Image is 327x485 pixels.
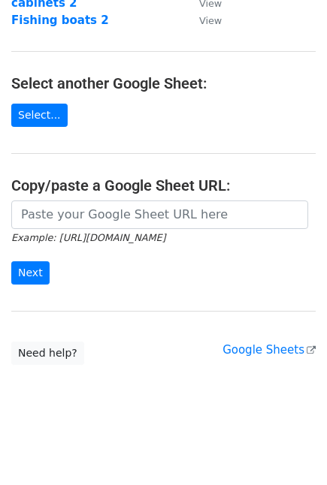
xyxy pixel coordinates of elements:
h4: Copy/paste a Google Sheet URL: [11,176,316,194]
h4: Select another Google Sheet: [11,74,316,92]
small: Example: [URL][DOMAIN_NAME] [11,232,165,243]
iframe: Chat Widget [252,413,327,485]
input: Paste your Google Sheet URL here [11,200,308,229]
a: Fishing boats 2 [11,14,109,27]
a: Need help? [11,342,84,365]
a: Google Sheets [223,343,316,357]
a: View [184,14,222,27]
input: Next [11,261,50,285]
small: View [199,15,222,26]
a: Select... [11,104,68,127]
